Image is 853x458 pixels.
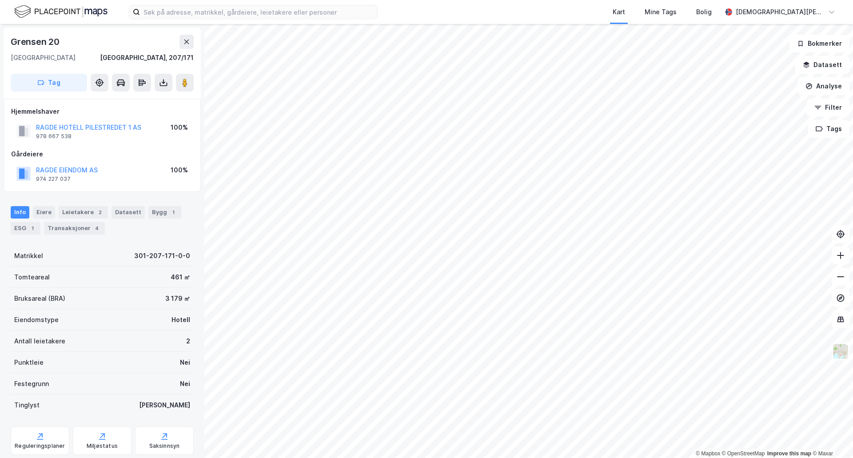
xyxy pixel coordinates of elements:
[149,442,180,450] div: Saksinnsyn
[14,315,59,325] div: Eiendomstype
[795,56,849,74] button: Datasett
[696,7,712,17] div: Bolig
[11,106,193,117] div: Hjemmelshaver
[613,7,625,17] div: Kart
[645,7,677,17] div: Mine Tags
[11,74,87,92] button: Tag
[100,52,194,63] div: [GEOGRAPHIC_DATA], 207/171
[15,442,65,450] div: Reguleringsplaner
[139,400,190,410] div: [PERSON_NAME]
[36,133,72,140] div: 978 667 538
[14,357,44,368] div: Punktleie
[11,222,40,235] div: ESG
[14,336,65,346] div: Antall leietakere
[807,99,849,116] button: Filter
[180,357,190,368] div: Nei
[14,4,108,20] img: logo.f888ab2527a4732fd821a326f86c7f29.svg
[14,272,50,283] div: Tomteareal
[96,208,104,217] div: 2
[171,122,188,133] div: 100%
[186,336,190,346] div: 2
[767,450,811,457] a: Improve this map
[59,206,108,219] div: Leietakere
[180,378,190,389] div: Nei
[736,7,825,17] div: [DEMOGRAPHIC_DATA][PERSON_NAME]
[140,5,377,19] input: Søk på adresse, matrikkel, gårdeiere, leietakere eller personer
[169,208,178,217] div: 1
[809,415,853,458] iframe: Chat Widget
[808,120,849,138] button: Tags
[14,293,65,304] div: Bruksareal (BRA)
[11,149,193,159] div: Gårdeiere
[722,450,765,457] a: OpenStreetMap
[789,35,849,52] button: Bokmerker
[11,206,29,219] div: Info
[832,343,849,360] img: Z
[11,52,76,63] div: [GEOGRAPHIC_DATA]
[809,415,853,458] div: Kontrollprogram for chat
[14,378,49,389] div: Festegrunn
[148,206,181,219] div: Bygg
[112,206,145,219] div: Datasett
[14,251,43,261] div: Matrikkel
[33,206,55,219] div: Eiere
[28,224,37,233] div: 1
[696,450,720,457] a: Mapbox
[36,175,71,183] div: 974 227 037
[44,222,105,235] div: Transaksjoner
[171,165,188,175] div: 100%
[165,293,190,304] div: 3 179 ㎡
[798,77,849,95] button: Analyse
[92,224,101,233] div: 4
[171,315,190,325] div: Hotell
[14,400,40,410] div: Tinglyst
[87,442,118,450] div: Miljøstatus
[171,272,190,283] div: 461 ㎡
[134,251,190,261] div: 301-207-171-0-0
[11,35,61,49] div: Grensen 20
